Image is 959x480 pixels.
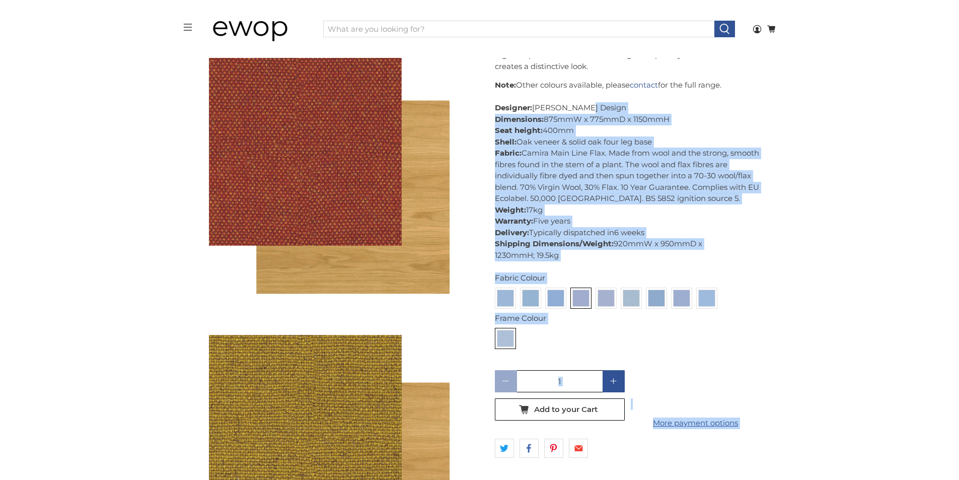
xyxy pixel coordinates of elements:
strong: Weight: [495,205,526,215]
strong: Shell: [495,137,517,147]
span: Typically dispatched in [529,228,614,237]
strong: Designer: [495,103,532,112]
div: Frame Colour [495,313,767,324]
strong: Dimensions: [495,114,544,124]
span: for the full range. [658,80,721,90]
span: Other colours available, please [516,80,630,90]
input: What are you looking for? [323,21,715,38]
span: Add to your Cart [534,405,598,414]
div: Fabric Colour [495,272,767,284]
p: [PERSON_NAME] Design 875mmW x 775mmD x 1150mmH 400mm Oak veneer & solid oak four leg base Camira ... [495,80,767,261]
strong: Fabric: [495,148,522,158]
button: Add to your Cart [495,398,625,421]
strong: Warranty: [495,216,533,226]
a: Connection Office Hygge High Back Oak Chair Leyton [193,37,465,309]
strong: Delivery: [495,228,529,237]
a: More payment options [631,418,761,429]
strong: Note: [495,80,516,90]
a: contact [630,80,658,90]
strong: Seat height: [495,125,543,135]
strong: Shipping Dimensions/Weight: [495,239,614,248]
